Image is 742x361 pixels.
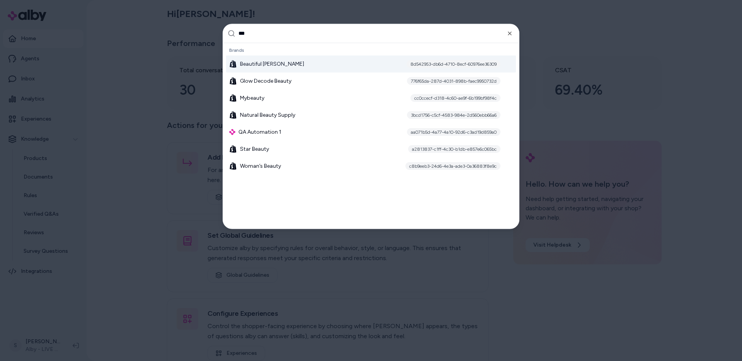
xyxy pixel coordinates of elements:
span: Mybeauty [240,94,264,102]
div: Brands [226,44,516,55]
div: 776f65da-287d-4031-898b-faec9950732d [407,77,500,85]
span: Natural Beauty Supply [240,111,295,119]
div: 3bcd1756-c5cf-4583-984e-2d560ebb66a6 [407,111,500,119]
div: c8b9eeb3-24d6-4e3a-ade3-0a36883f8e9c [405,162,500,170]
div: cc0ccecf-d318-4c60-ae9f-6b199bf98f4c [410,94,500,102]
span: Woman’s Beauty [240,162,281,170]
div: aa071b5d-4a77-4a10-92d6-c3ad19d859a0 [407,128,500,136]
span: Beautiful [PERSON_NAME] [240,60,304,68]
span: Star Beauty [240,145,269,153]
img: alby Logo [229,129,235,135]
span: QA Automation 1 [238,128,281,136]
div: 8d542953-db6d-4710-8ecf-60976ee36309 [407,60,500,68]
div: a2813837-c1ff-4c30-b1db-e857e6c065bc [408,145,500,153]
div: Suggestions [223,43,519,228]
span: Glow Decode Beauty [240,77,291,85]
